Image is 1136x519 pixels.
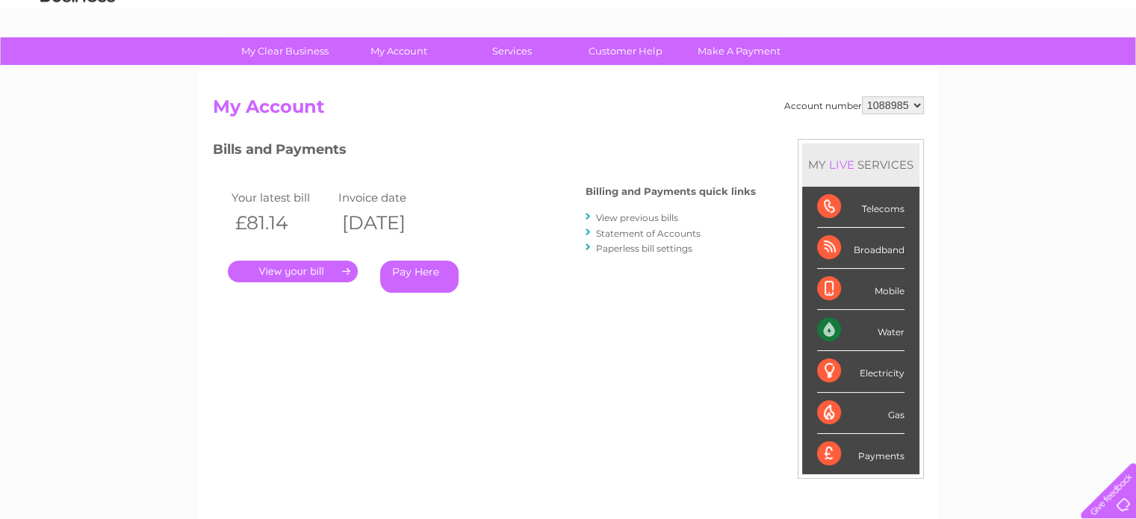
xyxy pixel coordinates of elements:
[1087,63,1122,75] a: Log out
[596,212,678,223] a: View previous bills
[335,187,442,208] td: Invoice date
[873,63,901,75] a: Water
[826,158,857,172] div: LIVE
[802,143,919,186] div: MY SERVICES
[817,351,904,392] div: Electricity
[596,228,701,239] a: Statement of Accounts
[784,96,924,114] div: Account number
[817,393,904,434] div: Gas
[564,37,687,65] a: Customer Help
[817,434,904,474] div: Payments
[817,228,904,269] div: Broadband
[1006,63,1028,75] a: Blog
[910,63,943,75] a: Energy
[40,39,116,84] img: logo.png
[952,63,997,75] a: Telecoms
[586,186,756,197] h4: Billing and Payments quick links
[223,37,347,65] a: My Clear Business
[213,139,756,165] h3: Bills and Payments
[380,261,459,293] a: Pay Here
[337,37,460,65] a: My Account
[1037,63,1073,75] a: Contact
[213,96,924,125] h2: My Account
[216,8,922,72] div: Clear Business is a trading name of Verastar Limited (registered in [GEOGRAPHIC_DATA] No. 3667643...
[596,243,692,254] a: Paperless bill settings
[817,269,904,310] div: Mobile
[228,261,358,282] a: .
[228,187,335,208] td: Your latest bill
[677,37,801,65] a: Make A Payment
[854,7,957,26] a: 0333 014 3131
[228,208,335,238] th: £81.14
[817,187,904,228] div: Telecoms
[450,37,574,65] a: Services
[335,208,442,238] th: [DATE]
[817,310,904,351] div: Water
